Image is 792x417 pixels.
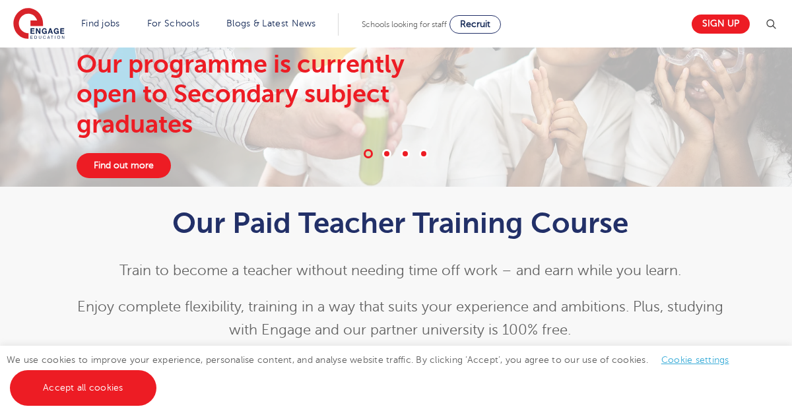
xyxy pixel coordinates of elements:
a: For Schools [147,18,199,28]
span: Schools looking for staff [362,20,447,29]
span: We use cookies to improve your experience, personalise content, and analyse website traffic. By c... [7,355,742,393]
div: Our programme is currently open to Secondary subject graduates [77,49,457,140]
span: Recruit [460,19,490,29]
a: Find jobs [81,18,120,28]
img: Engage Education [13,8,65,41]
a: Sign up [692,15,750,34]
span: Enjoy complete flexibility, training in a way that suits your experience and ambitions. Plus, stu... [77,299,723,338]
a: Accept all cookies [10,370,156,406]
span: Train to become a teacher without needing time off work – and earn while you learn. [119,263,681,278]
a: Blogs & Latest News [226,18,316,28]
a: Recruit [449,15,501,34]
h1: Our Paid Teacher Training Course [77,207,724,240]
a: Cookie settings [661,355,729,365]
